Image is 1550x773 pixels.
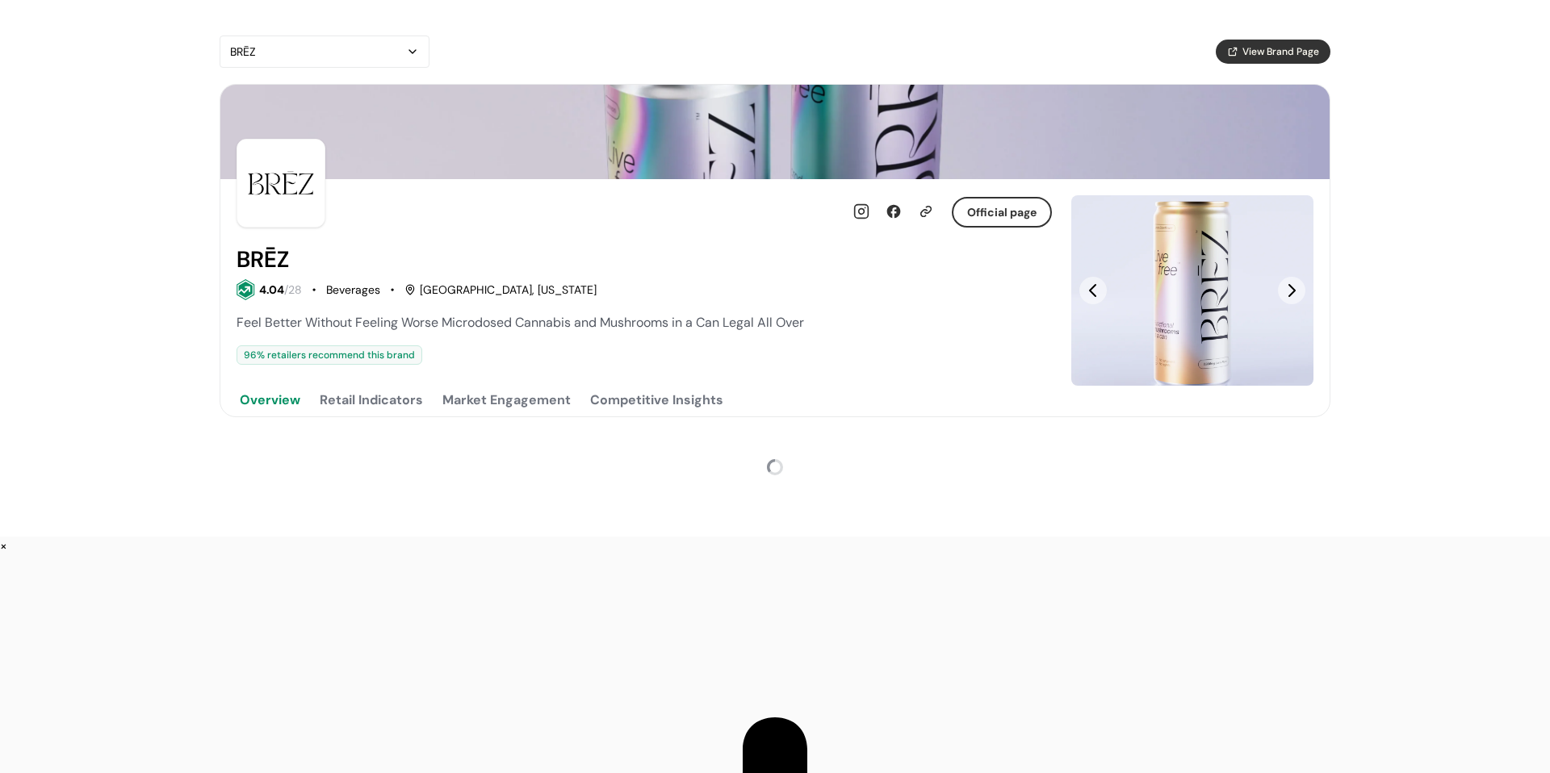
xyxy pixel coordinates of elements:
button: Market Engagement [439,384,574,416]
div: 4.04 [259,282,284,299]
div: Slide 1 [1071,195,1313,386]
span: View Brand Page [1242,44,1319,59]
div: 96 % retailers recommend this brand [237,345,422,365]
button: Competitive Insights [587,384,727,416]
div: BRĒZ [230,42,403,61]
button: Overview [237,384,304,416]
div: / 28 [284,282,302,299]
img: Brand cover image [220,85,1330,179]
h2: BRĒZ [237,247,289,273]
button: Next Slide [1278,277,1305,304]
div: [GEOGRAPHIC_DATA], [US_STATE] [404,282,597,299]
span: Feel Better Without Feeling Worse Microdosed Cannabis and Mushrooms in a Can Legal All Over [237,314,804,331]
div: Carousel [1071,195,1313,386]
img: Brand Photo [237,139,325,228]
div: Beverages [326,282,380,299]
img: Slide 0 [1071,195,1313,386]
button: Retail Indicators [316,384,426,416]
button: Previous Slide [1079,277,1107,304]
button: View Brand Page [1216,40,1330,64]
button: Official page [952,197,1052,228]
